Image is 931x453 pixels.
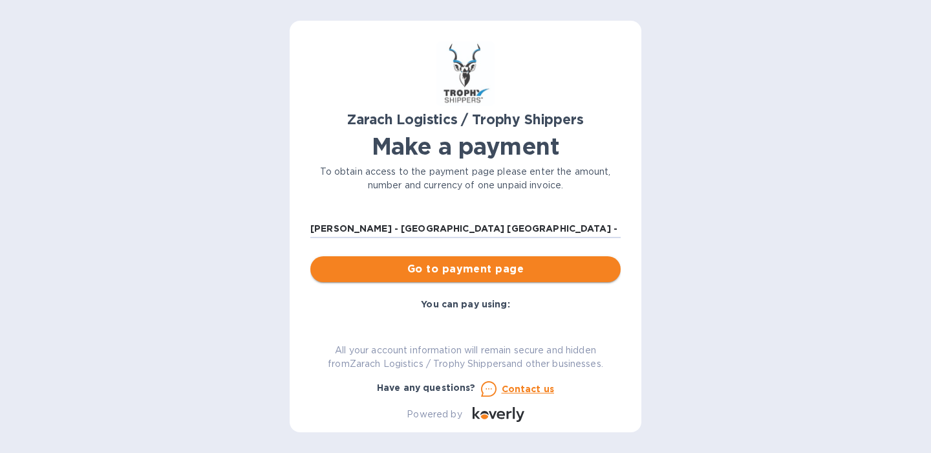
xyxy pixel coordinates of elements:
b: Have any questions? [377,382,476,393]
button: Go to payment page [310,256,621,282]
h1: Make a payment [310,133,621,160]
u: Contact us [502,384,555,394]
p: To obtain access to the payment page please enter the amount, number and currency of one unpaid i... [310,165,621,192]
b: You can pay using: [421,299,509,309]
b: Zarach Logistics / Trophy Shippers [347,111,583,127]
input: Enter business name [310,219,621,238]
span: Go to payment page [321,261,610,277]
p: Powered by [407,408,462,421]
label: Business name [310,210,370,217]
p: All your account information will remain secure and hidden from Zarach Logistics / Trophy Shipper... [310,344,621,371]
